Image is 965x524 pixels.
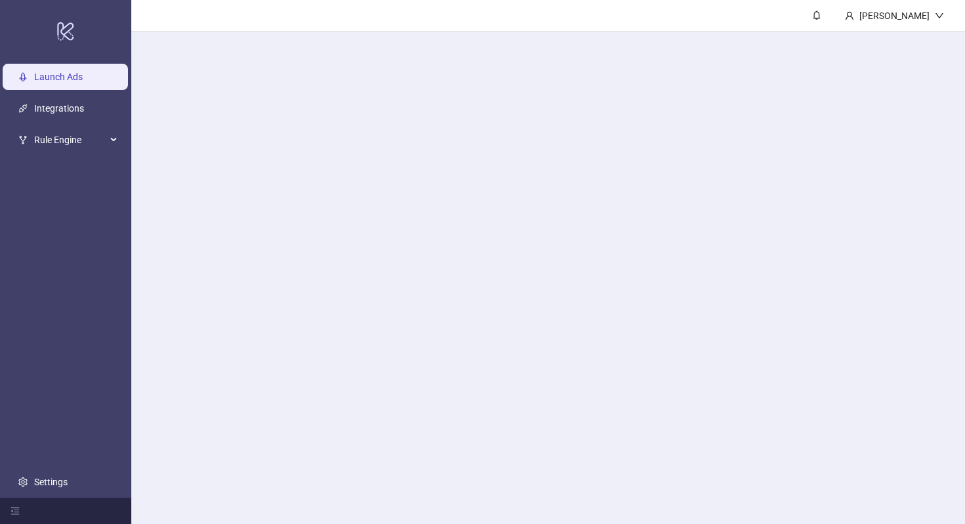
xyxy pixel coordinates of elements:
[34,127,106,153] span: Rule Engine
[935,11,944,20] span: down
[34,72,83,82] a: Launch Ads
[11,506,20,515] span: menu-fold
[34,477,68,487] a: Settings
[812,11,821,20] span: bell
[34,103,84,114] a: Integrations
[854,9,935,23] div: [PERSON_NAME]
[18,135,28,144] span: fork
[845,11,854,20] span: user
